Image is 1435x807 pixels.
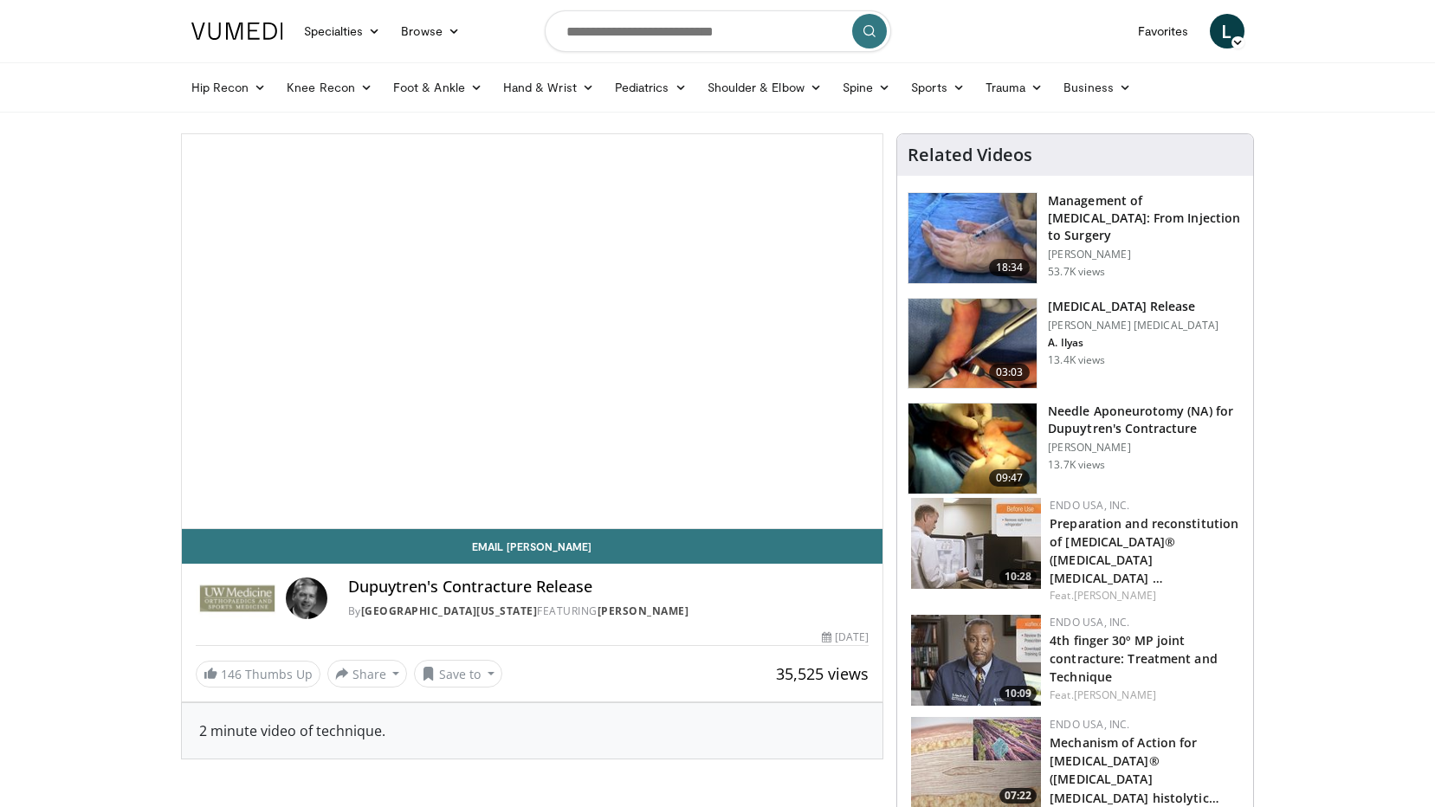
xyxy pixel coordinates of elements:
[348,604,869,619] div: By FEATURING
[182,134,883,529] video-js: Video Player
[1048,319,1218,332] p: [PERSON_NAME] [MEDICAL_DATA]
[1048,458,1105,472] p: 13.7K views
[1050,688,1239,703] div: Feat.
[911,498,1041,589] img: ab89541e-13d0-49f0-812b-38e61ef681fd.150x105_q85_crop-smart_upscale.jpg
[327,660,408,688] button: Share
[1050,498,1129,513] a: Endo USA, Inc.
[286,578,327,619] img: Avatar
[414,660,502,688] button: Save to
[901,70,975,105] a: Sports
[276,70,383,105] a: Knee Recon
[776,663,869,684] span: 35,525 views
[1074,688,1156,702] a: [PERSON_NAME]
[196,661,320,688] a: 146 Thumbs Up
[1048,441,1243,455] p: [PERSON_NAME]
[908,299,1037,389] img: 035938b6-583e-43cc-b20f-818d33ea51fa.150x105_q85_crop-smart_upscale.jpg
[1048,192,1243,244] h3: Management of [MEDICAL_DATA]: From Injection to Surgery
[604,70,697,105] a: Pediatrics
[1050,588,1239,604] div: Feat.
[1050,734,1219,805] a: Mechanism of Action for [MEDICAL_DATA]® ([MEDICAL_DATA] [MEDICAL_DATA] histolytic…
[1048,265,1105,279] p: 53.7K views
[975,70,1054,105] a: Trauma
[908,145,1032,165] h4: Related Videos
[598,604,689,618] a: [PERSON_NAME]
[911,615,1041,706] img: 8065f212-d011-4f4d-b273-cea272d03683.150x105_q85_crop-smart_upscale.jpg
[822,629,869,645] div: [DATE]
[1048,298,1218,315] h3: [MEDICAL_DATA] Release
[493,70,604,105] a: Hand & Wrist
[1048,403,1243,437] h3: Needle Aponeurotomy (NA) for Dupuytren's Contracture
[361,604,538,618] a: [GEOGRAPHIC_DATA][US_STATE]
[911,615,1041,706] a: 10:09
[989,364,1031,381] span: 03:03
[1050,717,1129,732] a: Endo USA, Inc.
[221,666,242,682] span: 146
[1053,70,1141,105] a: Business
[181,70,277,105] a: Hip Recon
[383,70,493,105] a: Foot & Ankle
[908,298,1243,390] a: 03:03 [MEDICAL_DATA] Release [PERSON_NAME] [MEDICAL_DATA] A. Ilyas 13.4K views
[908,403,1037,494] img: atik_3.png.150x105_q85_crop-smart_upscale.jpg
[182,529,883,564] a: Email [PERSON_NAME]
[989,259,1031,276] span: 18:34
[196,578,279,619] img: University of Washington
[999,686,1037,701] span: 10:09
[348,578,869,597] h4: Dupuytren's Contracture Release
[1050,515,1238,586] a: Preparation and reconstitution of [MEDICAL_DATA]® ([MEDICAL_DATA] [MEDICAL_DATA] …
[1128,14,1199,48] a: Favorites
[1050,615,1129,629] a: Endo USA, Inc.
[1048,336,1218,350] p: A. Ilyas
[999,569,1037,584] span: 10:28
[1074,588,1156,603] a: [PERSON_NAME]
[908,192,1243,284] a: 18:34 Management of [MEDICAL_DATA]: From Injection to Surgery [PERSON_NAME] 53.7K views
[199,720,866,741] div: 2 minute video of technique.
[294,14,391,48] a: Specialties
[999,788,1037,804] span: 07:22
[908,403,1243,494] a: 09:47 Needle Aponeurotomy (NA) for Dupuytren's Contracture [PERSON_NAME] 13.7K views
[545,10,891,52] input: Search topics, interventions
[1050,632,1218,685] a: 4th finger 30º MP joint contracture: Treatment and Technique
[697,70,832,105] a: Shoulder & Elbow
[1048,353,1105,367] p: 13.4K views
[1210,14,1244,48] a: L
[989,469,1031,487] span: 09:47
[1048,248,1243,261] p: [PERSON_NAME]
[908,193,1037,283] img: 110489_0000_2.png.150x105_q85_crop-smart_upscale.jpg
[191,23,283,40] img: VuMedi Logo
[391,14,470,48] a: Browse
[832,70,901,105] a: Spine
[911,498,1041,589] a: 10:28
